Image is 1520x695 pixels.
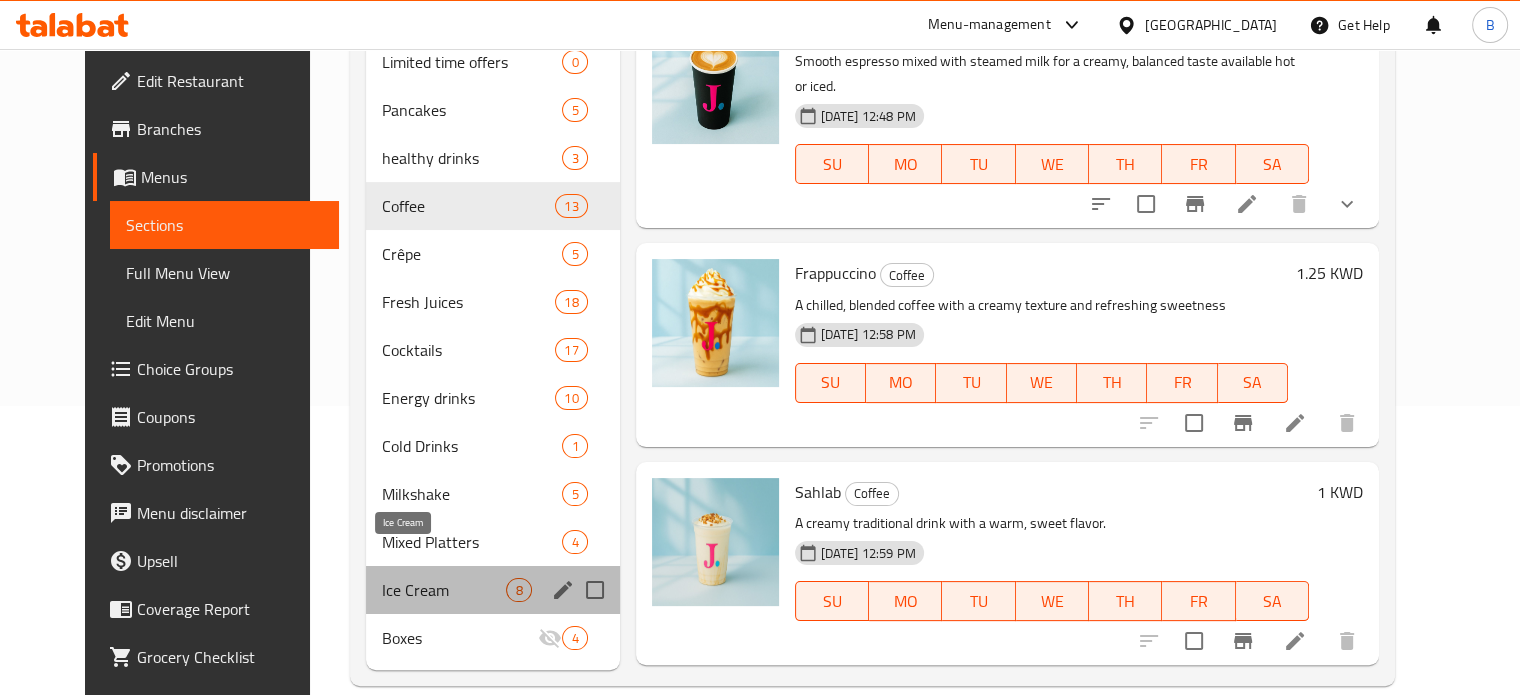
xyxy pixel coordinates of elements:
a: Edit Restaurant [93,57,339,105]
span: Milkshake [382,482,562,506]
span: Cold Drinks [382,434,562,458]
span: Select to update [1173,402,1215,444]
span: SU [804,587,861,616]
span: 8 [507,581,530,600]
span: WE [1015,368,1069,397]
span: Edit Menu [126,309,323,333]
button: SA [1236,581,1309,621]
div: Mixed Platters4 [366,518,619,566]
div: Ice Cream8edit [366,566,619,614]
svg: Inactive section [538,626,562,650]
a: Upsell [93,537,339,585]
span: B [1485,14,1494,36]
div: Coffee [880,263,934,287]
a: Branches [93,105,339,153]
span: Limited time offers [382,50,562,74]
div: Menu-management [928,13,1051,37]
a: Coupons [93,393,339,441]
span: SA [1244,587,1301,616]
button: MO [869,581,942,621]
span: MO [874,368,928,397]
div: healthy drinks3 [366,134,619,182]
span: Coffee [382,194,555,218]
span: 5 [563,485,586,504]
p: A chilled, blended coffee with a creamy texture and refreshing sweetness [795,293,1288,318]
span: Grocery Checklist [137,645,323,669]
button: TH [1089,581,1162,621]
button: TH [1077,363,1147,403]
button: MO [869,144,942,184]
span: [DATE] 12:58 PM [813,325,924,344]
span: SU [804,150,861,179]
span: MO [877,150,934,179]
span: Coffee [846,482,898,505]
a: Coverage Report [93,585,339,633]
div: Boxes [382,626,538,650]
span: 13 [556,197,586,216]
button: SU [795,581,869,621]
button: FR [1147,363,1217,403]
button: show more [1323,180,1371,228]
button: Branch-specific-item [1219,399,1267,447]
span: 5 [563,101,586,120]
span: Coupons [137,405,323,429]
a: Grocery Checklist [93,633,339,681]
span: Coverage Report [137,597,323,621]
button: SU [795,363,866,403]
button: FR [1162,144,1235,184]
span: TU [950,587,1007,616]
button: TH [1089,144,1162,184]
span: Fresh Juices [382,290,555,314]
button: delete [1323,399,1371,447]
a: Choice Groups [93,345,339,393]
button: SA [1236,144,1309,184]
span: SA [1226,368,1280,397]
span: 5 [563,245,586,264]
span: FR [1170,587,1227,616]
a: Menus [93,153,339,201]
div: items [562,434,587,458]
span: TH [1097,150,1154,179]
span: Crêpe [382,242,562,266]
span: Full Menu View [126,261,323,285]
span: Sahlab [795,477,841,507]
span: 0 [563,53,586,72]
button: WE [1016,144,1089,184]
p: Smooth espresso mixed with steamed milk for a creamy, balanced taste available hot or iced. [795,49,1309,99]
span: Sections [126,213,323,237]
div: Cocktails17 [366,326,619,374]
div: Pancakes5 [366,86,619,134]
span: SU [804,368,858,397]
span: Pancakes [382,98,562,122]
span: Menus [141,165,323,189]
div: Energy drinks10 [366,374,619,422]
button: delete [1275,180,1323,228]
div: Limited time offers0 [366,38,619,86]
span: TU [944,368,998,397]
span: Coffee [881,264,933,287]
button: FR [1162,581,1235,621]
span: WE [1024,587,1081,616]
button: delete [1323,617,1371,665]
span: TH [1085,368,1139,397]
span: 3 [563,149,586,168]
a: Edit Menu [110,297,339,345]
button: SA [1218,363,1288,403]
button: Branch-specific-item [1171,180,1219,228]
span: TU [950,150,1007,179]
span: Energy drinks [382,386,555,410]
h6: 1.25 KWD [1296,259,1363,287]
img: Frappuccino [652,259,779,387]
a: Sections [110,201,339,249]
div: Milkshake5 [366,470,619,518]
span: Mixed Platters [382,530,562,554]
div: items [506,578,531,602]
span: Menu disclaimer [137,501,323,525]
span: 17 [556,341,586,360]
span: 18 [556,293,586,312]
button: SU [795,144,869,184]
span: Choice Groups [137,357,323,381]
a: Edit menu item [1235,192,1259,216]
p: A creamy traditional drink with a warm, sweet flavor. [795,511,1309,536]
